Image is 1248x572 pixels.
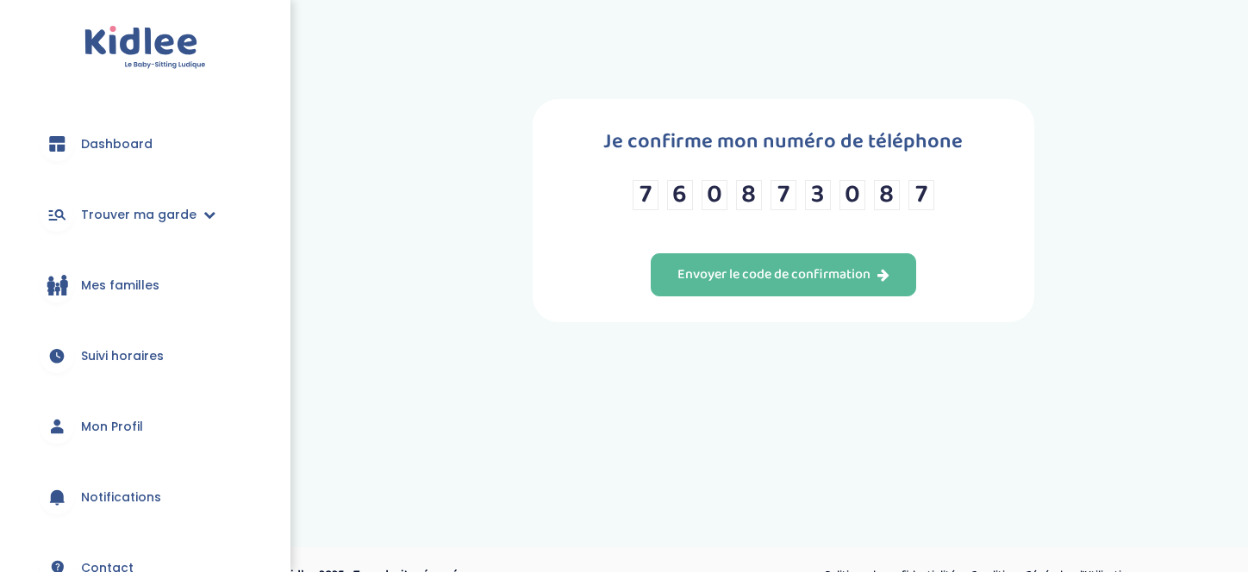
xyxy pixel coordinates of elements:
img: logo.svg [84,26,206,70]
a: Suivi horaires [26,325,265,387]
span: Suivi horaires [81,347,164,365]
a: Trouver ma garde [26,183,265,246]
div: Envoyer le code de confirmation [677,265,889,285]
a: Dashboard [26,113,265,175]
span: Mon Profil [81,418,143,436]
a: Notifications [26,466,265,528]
button: Envoyer le code de confirmation [651,253,916,296]
a: Mon Profil [26,395,265,457]
h1: Je confirme mon numéro de téléphone [603,125,963,159]
span: Mes familles [81,277,159,295]
span: Notifications [81,488,161,507]
span: Dashboard [81,135,153,153]
span: Trouver ma garde [81,206,197,224]
a: Mes familles [26,254,265,316]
